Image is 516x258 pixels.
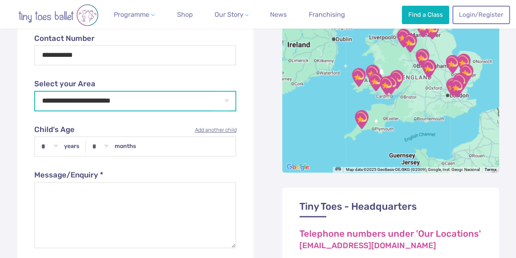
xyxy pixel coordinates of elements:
[373,72,400,99] div: Bridgend & Vale of Glamorgan
[377,71,404,98] div: Cardiff
[415,55,442,82] div: Northamptonshire (South) & Oxfordshire (North)
[214,11,243,18] span: Our Story
[346,167,480,172] span: Map data ©2025 GeoBasis-DE/BKG (©2009), Google, Inst. Geogr. Nacional
[453,60,480,87] div: Colchester
[34,33,237,45] label: Contact Number
[419,16,445,43] div: North Nottinghamshire & South Yorkshire
[439,74,466,101] div: Dartford, Bexley & Sidcup
[345,64,372,91] div: Pembrokeshire
[396,29,423,56] div: Staffordshire
[306,7,348,23] a: Franchising
[452,6,509,24] a: Login/Register
[64,143,80,150] label: years
[335,167,341,176] button: Keyboard shortcuts
[359,61,386,87] div: Carmarthen
[485,168,496,173] a: Terms (opens in new tab)
[390,25,417,52] div: Cheshire East
[383,66,410,93] div: Monmouthshire, Torfaen & Blaenau Gwent
[270,11,287,18] span: News
[111,7,158,23] a: Programme
[9,4,107,26] img: tiny toes ballet
[439,51,466,78] div: Cambridge
[34,170,237,181] label: Message/Enquiry *
[377,71,404,98] div: Newport
[284,162,311,173] a: Open this area in Google Maps (opens a new window)
[309,11,345,18] span: Franchising
[177,11,193,18] span: Shop
[174,7,196,23] a: Shop
[195,126,236,134] a: Add another child
[299,201,481,218] h3: Tiny Toes - Headquarters
[211,7,252,23] a: Our Story
[362,68,389,95] div: Swansea, Neath Port Talbot and Llanelli
[409,45,436,72] div: Warwickshire
[299,229,481,239] a: Telephone numbers under 'Our Locations'
[348,106,375,133] div: Cornwall & Devon
[402,6,449,24] a: Find a Class
[115,143,136,150] label: months
[450,49,477,76] div: Suffolk
[284,162,311,173] img: Google
[267,7,290,23] a: News
[114,11,149,18] span: Programme
[299,242,436,250] a: [EMAIL_ADDRESS][DOMAIN_NAME]
[34,79,237,90] label: Select your Area
[443,74,470,101] div: Gravesend & Medway
[446,69,473,96] div: Essex West (Wickford, Basildon & Orsett)
[34,124,237,136] label: Child's Age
